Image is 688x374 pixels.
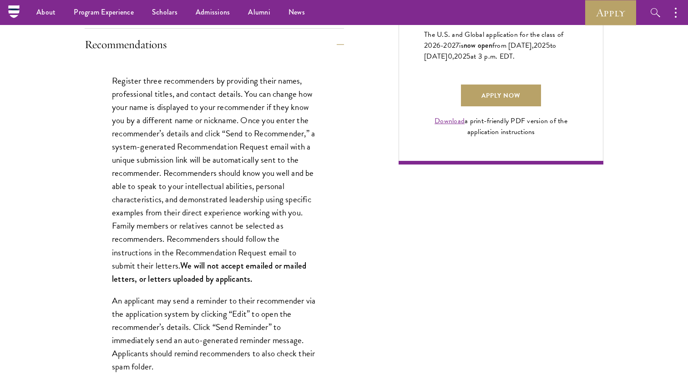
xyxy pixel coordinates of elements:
[85,34,344,55] button: Recommendations
[112,74,317,285] p: Register three recommenders by providing their names, professional titles, and contact details. Y...
[424,115,578,137] div: a print-friendly PDF version of the application instructions
[470,51,515,62] span: at 3 p.m. EDT.
[440,40,455,51] span: -202
[492,40,534,51] span: from [DATE],
[459,40,464,51] span: is
[424,40,556,62] span: to [DATE]
[466,51,470,62] span: 5
[435,115,465,126] a: Download
[464,40,492,50] span: now open
[461,85,541,106] a: Apply Now
[454,51,466,62] span: 202
[546,40,550,51] span: 5
[112,294,317,373] p: An applicant may send a reminder to their recommender via the application system by clicking “Edi...
[436,40,440,51] span: 6
[534,40,546,51] span: 202
[112,259,306,285] strong: We will not accept emailed or mailed letters, or letters uploaded by applicants.
[448,51,452,62] span: 0
[424,29,563,51] span: The U.S. and Global application for the class of 202
[452,51,454,62] span: ,
[455,40,459,51] span: 7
